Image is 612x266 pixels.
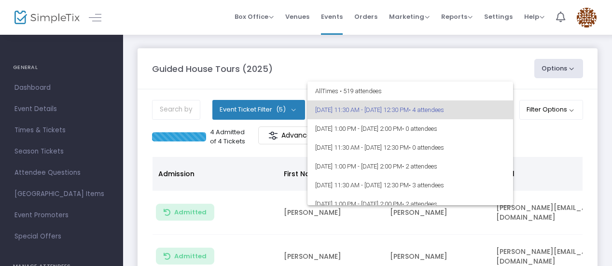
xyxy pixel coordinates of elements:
[402,125,437,132] span: • 0 attendees
[315,119,505,138] span: [DATE] 1:00 PM - [DATE] 2:00 PM
[315,138,505,157] span: [DATE] 11:30 AM - [DATE] 12:30 PM
[315,176,505,195] span: [DATE] 11:30 AM - [DATE] 12:30 PM
[315,157,505,176] span: [DATE] 1:00 PM - [DATE] 2:00 PM
[409,106,444,113] span: • 4 attendees
[315,82,505,100] span: All Times • 519 attendees
[315,100,505,119] span: [DATE] 11:30 AM - [DATE] 12:30 PM
[409,182,444,189] span: • 3 attendees
[402,200,437,208] span: • 2 attendees
[402,163,437,170] span: • 2 attendees
[409,144,444,151] span: • 0 attendees
[315,195,505,213] span: [DATE] 1:00 PM - [DATE] 2:00 PM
